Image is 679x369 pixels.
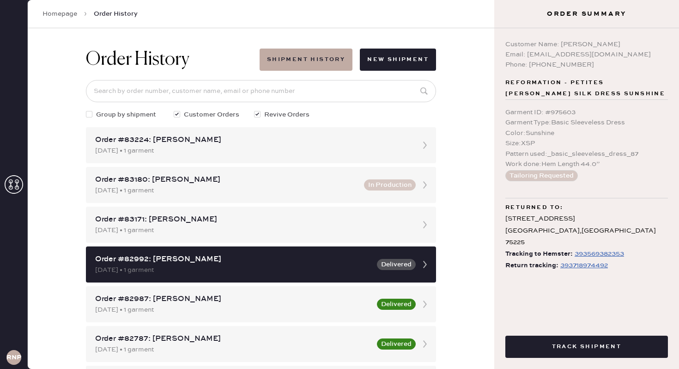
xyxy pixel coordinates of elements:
[95,305,371,315] div: [DATE] • 1 garment
[505,149,668,159] div: Pattern used : _basic_sleeveless_dress_87
[96,110,156,120] span: Group by shipment
[505,138,668,148] div: Size : XSP
[86,80,436,102] input: Search by order number, customer name, email or phone number
[95,146,410,156] div: [DATE] • 1 garment
[505,39,668,49] div: Customer Name: [PERSON_NAME]
[505,342,668,351] a: Track Shipment
[364,179,416,191] button: In Production
[264,110,309,120] span: Revive Orders
[377,299,416,310] button: Delivered
[505,77,668,99] span: Reformation - Petites [PERSON_NAME] Silk Dress Sunshine
[377,259,416,270] button: Delivered
[360,49,436,71] button: New Shipment
[505,202,564,213] span: Returned to:
[505,117,668,128] div: Garment Type : Basic Sleeveless Dress
[95,294,371,305] div: Order #82987: [PERSON_NAME]
[377,338,416,350] button: Delivered
[505,170,578,181] button: Tailoring Requested
[505,336,668,358] button: Track Shipment
[573,248,624,260] a: 393569382353
[505,128,668,138] div: Color : Sunshine
[560,260,608,271] div: https://www.fedex.com/apps/fedextrack/?tracknumbers=393718974492&cntry_code=US
[505,107,668,117] div: Garment ID : # 975603
[6,354,21,361] h3: RNPA
[95,174,358,185] div: Order #83180: [PERSON_NAME]
[42,9,77,18] a: Homepage
[635,327,675,367] iframe: Front Chat
[494,9,679,18] h3: Order Summary
[95,185,358,196] div: [DATE] • 1 garment
[505,159,668,169] div: Work done : Hem Length 44.0”
[558,260,608,271] a: 393718974492
[95,344,371,355] div: [DATE] • 1 garment
[184,110,239,120] span: Customer Orders
[95,333,371,344] div: Order #82787: [PERSON_NAME]
[95,265,371,275] div: [DATE] • 1 garment
[505,260,558,271] span: Return tracking:
[505,213,668,248] div: [STREET_ADDRESS] [GEOGRAPHIC_DATA] , [GEOGRAPHIC_DATA] 75225
[505,49,668,60] div: Email: [EMAIL_ADDRESS][DOMAIN_NAME]
[94,9,138,18] span: Order History
[86,49,189,71] h1: Order History
[575,248,624,259] div: https://www.fedex.com/apps/fedextrack/?tracknumbers=393569382353&cntry_code=US
[505,248,573,260] span: Tracking to Hemster:
[95,135,410,146] div: Order #83224: [PERSON_NAME]
[260,49,352,71] button: Shipment History
[95,214,410,225] div: Order #83171: [PERSON_NAME]
[505,60,668,70] div: Phone: [PHONE_NUMBER]
[95,254,371,265] div: Order #82992: [PERSON_NAME]
[95,225,410,235] div: [DATE] • 1 garment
